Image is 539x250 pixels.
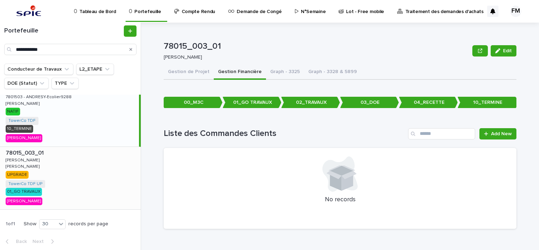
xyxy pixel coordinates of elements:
[510,6,521,17] div: FM
[266,65,304,80] button: Graph - 3325
[4,44,137,55] input: Search
[6,148,45,156] p: 78015_003_01
[223,97,281,108] p: 01_GO TRAVAUX
[214,65,266,80] button: Gestion Financière
[164,65,214,80] button: Gestion de Projet
[24,221,36,227] p: Show
[4,27,122,35] h1: Portefeuille
[12,239,27,244] span: Back
[6,197,42,205] div: [PERSON_NAME]
[4,78,49,89] button: DOE (Statut)
[76,64,114,75] button: L2_ETAPE
[458,97,516,108] p: 10_TERMINE
[503,48,512,53] span: Edit
[491,45,516,56] button: Edit
[30,238,60,245] button: Next
[8,118,36,123] a: TowerCo TDF
[8,181,42,186] a: TowerCo TDF UP
[399,97,458,108] p: 04_RECETTE
[304,65,361,80] button: Graph - 3328 & 5899
[52,78,79,89] button: TYPE
[6,134,42,142] div: [PERSON_NAME]
[4,64,73,75] button: Conducteur de Travaux
[6,108,20,115] div: NATIF
[6,93,73,100] p: 7801503 - ANDRESY-Ecolier9288
[14,4,43,18] img: svstPd6MQfCT1uX1QGkG
[68,221,108,227] p: records per page
[164,97,223,108] p: 00_M3C
[6,125,33,133] div: 10_TERMINE
[6,100,41,106] p: [PERSON_NAME]
[6,171,29,179] div: UPGRADE
[32,239,48,244] span: Next
[491,131,512,136] span: Add New
[6,163,41,169] p: [PERSON_NAME]
[6,188,42,196] div: 01_GO TRAVAUX
[408,128,475,139] input: Search
[6,156,41,163] p: [PERSON_NAME]
[164,41,470,52] p: 78015_003_01
[172,196,508,204] p: No records
[281,97,340,108] p: 02_TRAVAUX
[479,128,516,139] a: Add New
[340,97,399,108] p: 03_DOE
[164,129,405,139] h1: Liste des Commandes Clients
[40,220,56,228] div: 30
[164,54,467,60] p: [PERSON_NAME]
